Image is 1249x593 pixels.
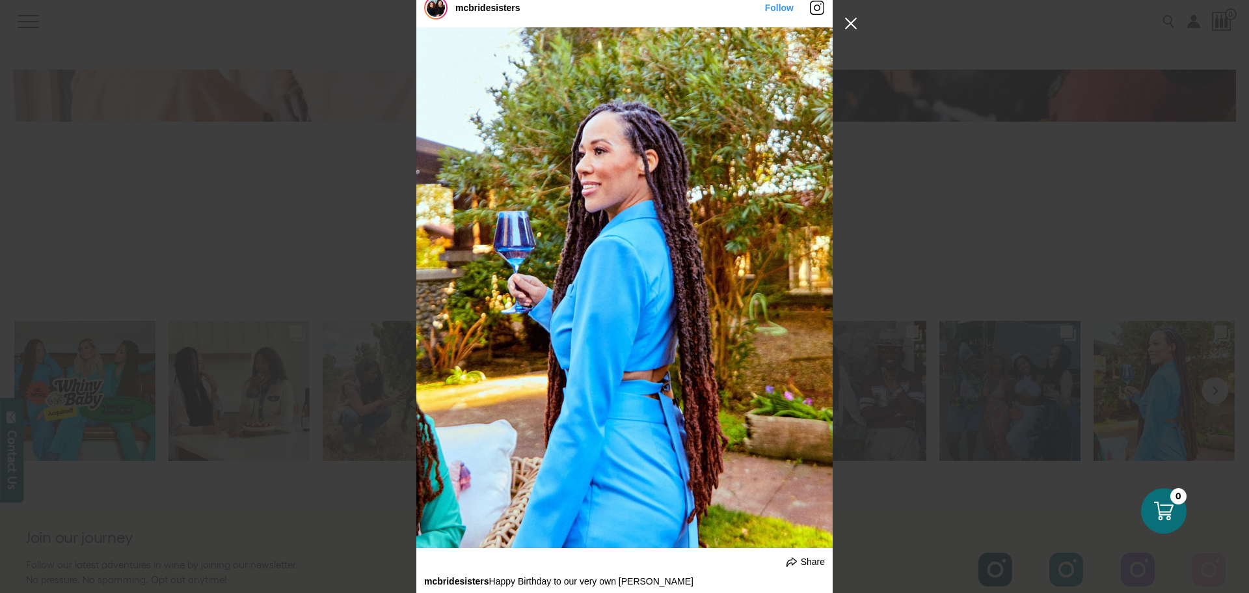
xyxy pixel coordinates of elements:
[801,556,825,568] span: Share
[1170,488,1187,504] div: 0
[424,576,489,586] a: mcbridesisters
[840,13,861,34] button: Close Instagram Feed Popup
[455,3,520,13] a: mcbridesisters
[765,3,794,13] a: Follow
